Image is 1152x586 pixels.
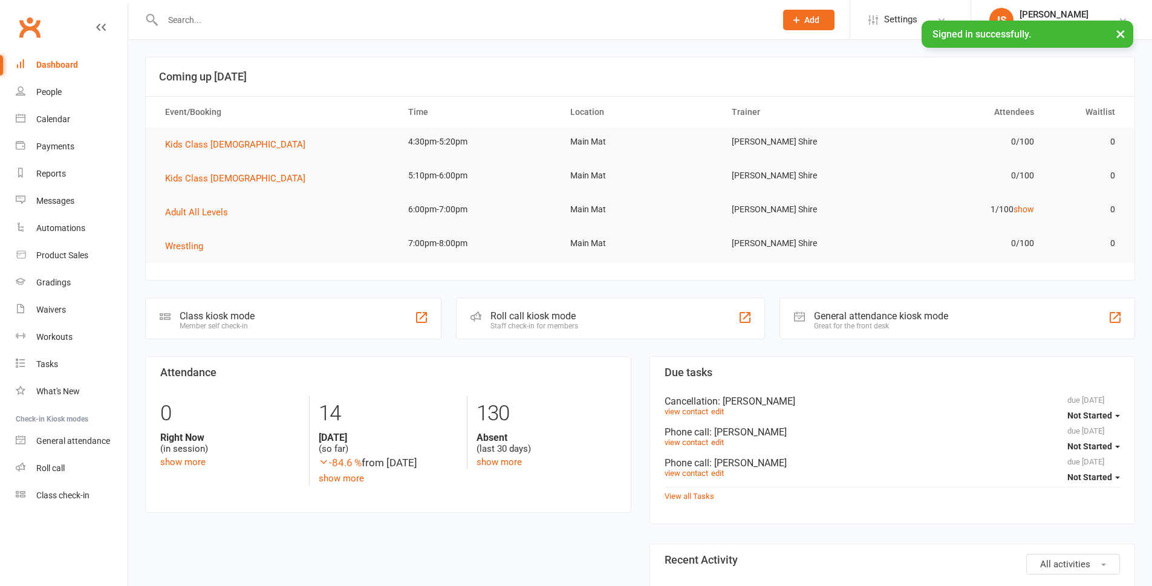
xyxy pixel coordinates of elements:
div: Phone call [665,426,1121,438]
a: People [16,79,128,106]
th: Waitlist [1045,97,1126,128]
input: Search... [159,11,767,28]
a: Automations [16,215,128,242]
td: Main Mat [559,161,721,190]
div: Roll call kiosk mode [490,310,578,322]
span: Not Started [1067,411,1112,420]
div: Automations [36,223,85,233]
span: Signed in successfully. [932,28,1031,40]
div: People [36,87,62,97]
div: 130 [477,396,616,432]
td: [PERSON_NAME] Shire [721,195,883,224]
div: Class kiosk mode [180,310,255,322]
div: Staff check-in for members [490,322,578,330]
button: Add [783,10,835,30]
div: (so far) [319,432,458,455]
a: edit [711,438,724,447]
td: Main Mat [559,128,721,156]
div: General attendance [36,436,110,446]
a: view contact [665,469,708,478]
span: Add [804,15,819,25]
button: Kids Class [DEMOGRAPHIC_DATA] [165,171,314,186]
span: -84.6 % [319,457,362,469]
td: [PERSON_NAME] Shire [721,229,883,258]
div: 14 [319,396,458,432]
button: All activities [1026,554,1120,575]
a: show more [319,473,364,484]
div: IS [989,8,1014,32]
a: Workouts [16,324,128,351]
button: × [1110,21,1131,47]
th: Event/Booking [154,97,397,128]
div: Calendar [36,114,70,124]
a: show [1014,204,1034,214]
td: 0/100 [883,161,1045,190]
strong: [DATE] [319,432,458,443]
div: Tasks [36,359,58,369]
span: : [PERSON_NAME] [709,457,787,469]
div: (in session) [160,432,300,455]
span: Wrestling [165,241,203,252]
td: 1/100 [883,195,1045,224]
span: : [PERSON_NAME] [718,396,795,407]
span: All activities [1040,559,1090,570]
td: 0/100 [883,128,1045,156]
td: [PERSON_NAME] Shire [721,128,883,156]
button: Not Started [1067,435,1120,457]
div: Cancellation [665,396,1121,407]
a: What's New [16,378,128,405]
button: Not Started [1067,466,1120,488]
span: Not Started [1067,472,1112,482]
button: Adult All Levels [165,205,236,220]
td: [PERSON_NAME] Shire [721,161,883,190]
td: Main Mat [559,195,721,224]
div: Phone call [665,457,1121,469]
div: Class check-in [36,490,89,500]
td: 0 [1045,161,1126,190]
a: General attendance kiosk mode [16,428,128,455]
a: Waivers [16,296,128,324]
span: Kids Class [DEMOGRAPHIC_DATA] [165,173,305,184]
div: (last 30 days) [477,432,616,455]
a: view contact [665,407,708,416]
span: Not Started [1067,441,1112,451]
a: view contact [665,438,708,447]
div: Payments [36,142,74,151]
div: Gradings [36,278,71,287]
h3: Attendance [160,366,616,379]
a: Payments [16,133,128,160]
a: Calendar [16,106,128,133]
div: What's New [36,386,80,396]
button: Wrestling [165,239,212,253]
div: from [DATE] [319,455,458,471]
a: Product Sales [16,242,128,269]
strong: Absent [477,432,616,443]
a: Roll call [16,455,128,482]
a: Dashboard [16,51,128,79]
td: 0 [1045,128,1126,156]
div: [PERSON_NAME] [1020,9,1105,20]
h3: Coming up [DATE] [159,71,1121,83]
a: edit [711,407,724,416]
div: Great for the front desk [814,322,948,330]
div: [PERSON_NAME] Shire [1020,20,1105,31]
a: show more [160,457,206,467]
h3: Due tasks [665,366,1121,379]
td: 0 [1045,229,1126,258]
div: Waivers [36,305,66,314]
td: Main Mat [559,229,721,258]
div: Product Sales [36,250,88,260]
button: Kids Class [DEMOGRAPHIC_DATA] [165,137,314,152]
td: 5:10pm-6:00pm [397,161,559,190]
th: Location [559,97,721,128]
a: show more [477,457,522,467]
td: 4:30pm-5:20pm [397,128,559,156]
td: 7:00pm-8:00pm [397,229,559,258]
a: Clubworx [15,12,45,42]
span: Kids Class [DEMOGRAPHIC_DATA] [165,139,305,150]
div: Reports [36,169,66,178]
span: : [PERSON_NAME] [709,426,787,438]
button: Not Started [1067,405,1120,426]
td: 0 [1045,195,1126,224]
a: Tasks [16,351,128,378]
